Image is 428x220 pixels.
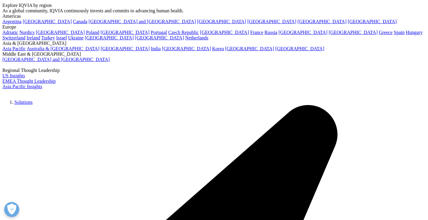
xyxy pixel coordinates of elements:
a: Nordics [19,30,35,35]
a: [GEOGRAPHIC_DATA] [162,46,211,51]
a: Portugal [151,30,167,35]
a: Australia & [GEOGRAPHIC_DATA] [27,46,99,51]
a: [GEOGRAPHIC_DATA] [200,30,249,35]
a: [GEOGRAPHIC_DATA] and [GEOGRAPHIC_DATA] [2,57,110,62]
a: Canada [73,19,87,24]
a: US Insights [2,73,25,78]
a: Adriatic [2,30,18,35]
a: Russia [265,30,278,35]
a: [GEOGRAPHIC_DATA] [348,19,397,24]
button: Open Preferences [4,202,19,217]
a: [GEOGRAPHIC_DATA] [135,35,184,40]
a: Korea [212,46,224,51]
a: [GEOGRAPHIC_DATA] [275,46,324,51]
a: Netherlands [185,35,208,40]
a: India [151,46,161,51]
a: [GEOGRAPHIC_DATA] [197,19,246,24]
a: Turkey [41,35,55,40]
a: Switzerland [2,35,25,40]
a: Argentina [2,19,22,24]
a: [GEOGRAPHIC_DATA] [247,19,296,24]
a: Ukraine [68,35,84,40]
a: Solutions [14,100,32,105]
a: [GEOGRAPHIC_DATA] [23,19,72,24]
div: As a global community, IQVIA continuously invests and commits to advancing human health. [2,8,426,14]
div: Europe [2,24,426,30]
a: [GEOGRAPHIC_DATA] [36,30,85,35]
a: [GEOGRAPHIC_DATA] [225,46,274,51]
a: EMEA Thought Leadership [2,79,56,84]
a: Poland [86,30,99,35]
a: [GEOGRAPHIC_DATA] [298,19,347,24]
a: Greece [379,30,392,35]
div: Middle East & [GEOGRAPHIC_DATA] [2,51,426,57]
a: [GEOGRAPHIC_DATA] [278,30,327,35]
a: [GEOGRAPHIC_DATA] [329,30,378,35]
a: France [250,30,263,35]
a: Spain [394,30,405,35]
a: Czech Republic [168,30,199,35]
a: [GEOGRAPHIC_DATA] [85,35,134,40]
div: Asia & [GEOGRAPHIC_DATA] [2,41,426,46]
div: Explore IQVIA by region [2,3,426,8]
div: Americas [2,14,426,19]
a: Hungary [406,30,423,35]
a: Ireland [26,35,40,40]
a: Asia Pacific [2,46,26,51]
a: [GEOGRAPHIC_DATA] and [GEOGRAPHIC_DATA] [89,19,196,24]
a: Asia Pacific Insights [2,84,42,89]
a: [GEOGRAPHIC_DATA] [101,46,150,51]
a: Israel [56,35,67,40]
div: Regional Thought Leadership [2,68,426,73]
a: [GEOGRAPHIC_DATA] [101,30,150,35]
